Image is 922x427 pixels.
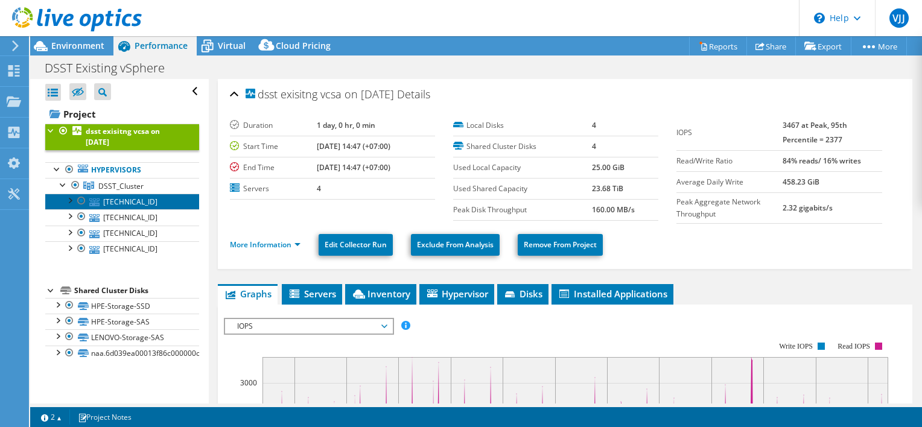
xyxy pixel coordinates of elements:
b: 458.23 GiB [783,177,819,187]
a: LENOVO-Storage-SAS [45,329,199,345]
a: dsst exisitng vcsa on [DATE] [45,124,199,150]
a: More [851,37,907,55]
a: Edit Collector Run [319,234,393,256]
b: 160.00 MB/s [592,204,635,215]
label: Used Local Capacity [453,162,592,174]
span: VJJ [889,8,909,28]
a: [TECHNICAL_ID] [45,241,199,257]
span: Inventory [351,288,410,300]
label: Read/Write Ratio [676,155,783,167]
label: Duration [230,119,317,131]
span: IOPS [231,319,386,334]
a: Export [795,37,851,55]
a: [TECHNICAL_ID] [45,194,199,209]
a: naa.6d039ea00013f86c000000c85e21c729 [45,346,199,361]
span: Cloud Pricing [276,40,331,51]
label: Average Daily Write [676,176,783,188]
label: End Time [230,162,317,174]
span: Installed Applications [558,288,667,300]
b: 23.68 TiB [592,183,623,194]
text: 3000 [240,378,257,388]
span: DSST_Cluster [98,181,144,191]
b: 4 [317,183,321,194]
label: IOPS [676,127,783,139]
a: 2 [33,410,70,425]
span: dsst exisitng vcsa on [DATE] [246,89,394,101]
a: [TECHNICAL_ID] [45,209,199,225]
label: Shared Cluster Disks [453,141,592,153]
div: Shared Cluster Disks [74,283,199,298]
label: Start Time [230,141,317,153]
a: Project Notes [69,410,140,425]
span: Graphs [224,288,272,300]
span: Virtual [218,40,246,51]
b: dsst exisitng vcsa on [DATE] [86,126,160,147]
b: 4 [592,141,596,151]
span: Servers [288,288,336,300]
label: Local Disks [453,119,592,131]
span: Hypervisor [425,288,488,300]
span: Environment [51,40,104,51]
span: Performance [135,40,188,51]
b: 2.32 gigabits/s [783,203,833,213]
span: Details [397,87,430,101]
label: Peak Aggregate Network Throughput [676,196,783,220]
b: [DATE] 14:47 (+07:00) [317,141,390,151]
label: Peak Disk Throughput [453,204,592,216]
a: Exclude From Analysis [411,234,500,256]
text: Write IOPS [779,342,813,350]
a: More Information [230,239,300,250]
b: 1 day, 0 hr, 0 min [317,120,375,130]
b: [DATE] 14:47 (+07:00) [317,162,390,172]
svg: \n [814,13,825,24]
label: Servers [230,183,317,195]
a: HPE-Storage-SSD [45,298,199,314]
a: DSST_Cluster [45,178,199,194]
a: Share [746,37,796,55]
b: 4 [592,120,596,130]
text: Read IOPS [838,342,870,350]
label: Used Shared Capacity [453,183,592,195]
b: 3467 at Peak, 95th Percentile = 2377 [783,120,847,145]
a: Reports [689,37,747,55]
a: HPE-Storage-SAS [45,314,199,329]
b: 84% reads/ 16% writes [783,156,861,166]
a: [TECHNICAL_ID] [45,226,199,241]
b: 25.00 GiB [592,162,625,172]
a: Project [45,104,199,124]
h1: DSST Existing vSphere [39,62,183,75]
a: Hypervisors [45,162,199,178]
a: Remove From Project [518,234,603,256]
span: Disks [503,288,542,300]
